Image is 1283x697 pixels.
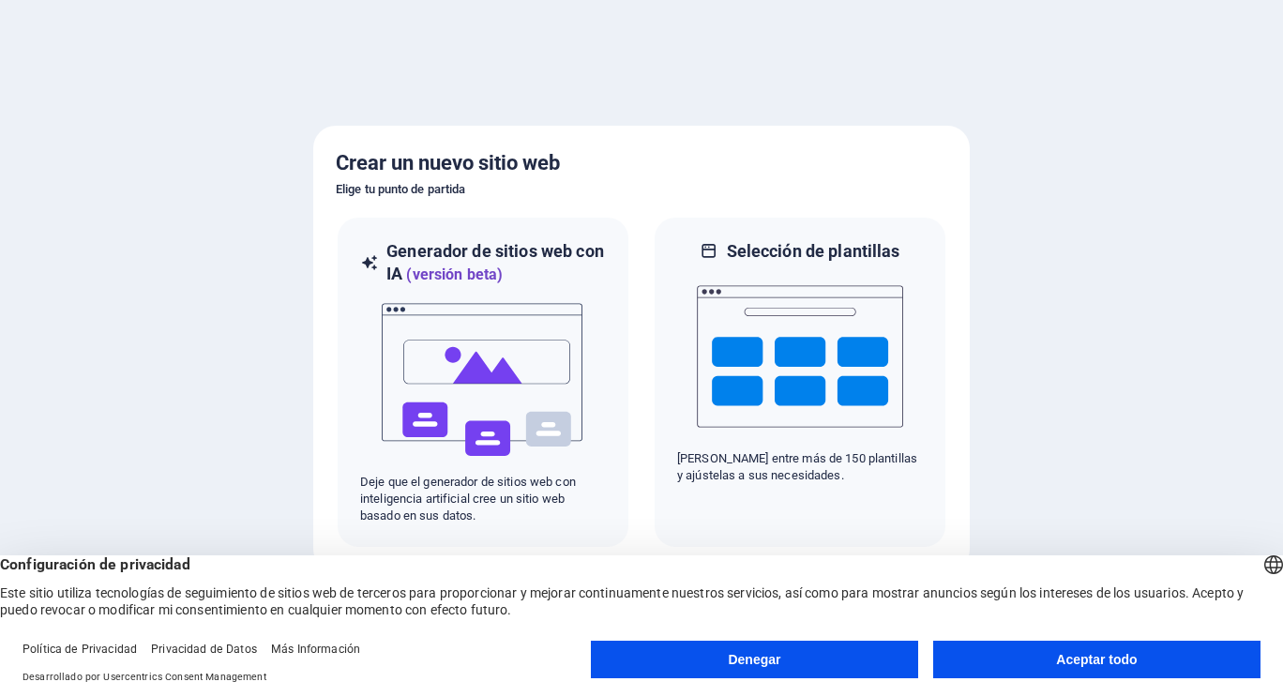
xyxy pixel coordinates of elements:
[677,451,917,482] font: [PERSON_NAME] entre más de 150 plantillas y ajústelas a sus necesidades.
[406,265,503,283] font: (versión beta)
[360,475,576,523] font: Deje que el generador de sitios web con inteligencia artificial cree un sitio web basado en sus d...
[336,151,560,174] font: Crear un nuevo sitio web
[336,216,630,549] div: Generador de sitios web con IA(versión beta)aiDeje que el generador de sitios web con inteligenci...
[336,182,465,196] font: Elige tu punto de partida
[653,216,947,549] div: Selección de plantillas[PERSON_NAME] entre más de 150 plantillas y ajústelas a sus necesidades.
[386,241,604,283] font: Generador de sitios web con IA
[727,241,900,261] font: Selección de plantillas
[380,286,586,474] img: ai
